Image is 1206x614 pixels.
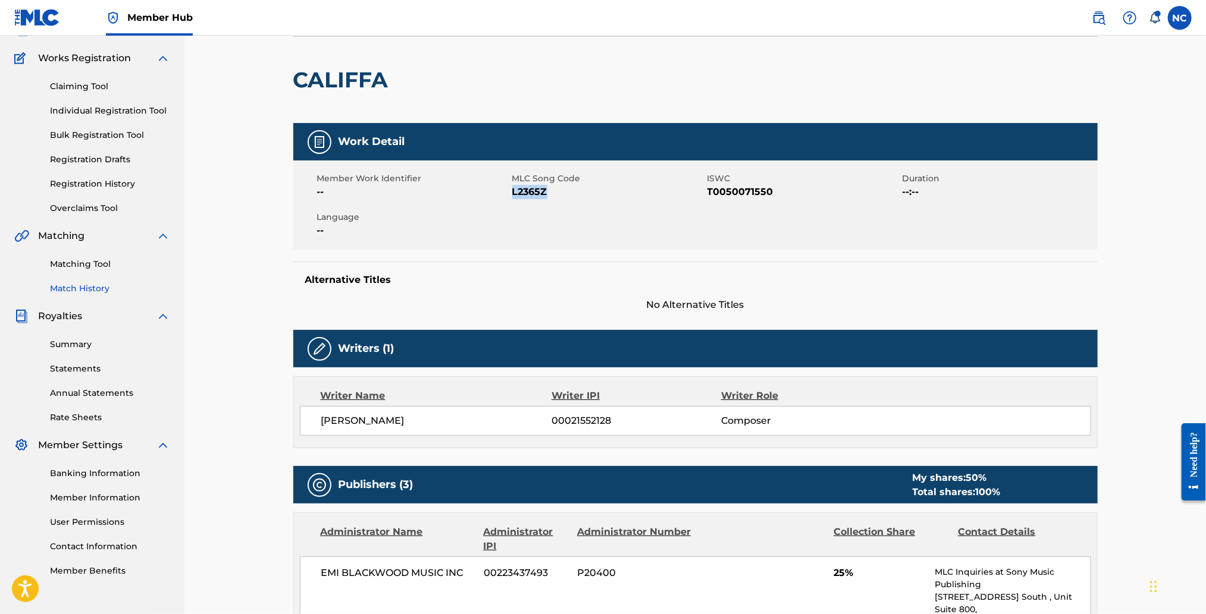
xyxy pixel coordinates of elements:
h5: Work Detail [339,135,405,149]
div: Administrator Number [577,525,693,553]
a: Contact Information [50,540,170,553]
img: Work Detail [312,135,327,149]
iframe: Resource Center [1173,414,1206,510]
span: 00223437493 [484,566,568,580]
div: Collection Share [834,525,949,553]
p: MLC Inquiries at Sony Music Publishing [935,566,1090,591]
span: MLC Song Code [512,172,704,185]
div: Trascina [1150,569,1157,604]
img: expand [156,51,170,65]
span: Member Work Identifier [317,172,509,185]
div: Administrator IPI [484,525,568,553]
span: L2365Z [512,185,704,199]
a: Annual Statements [50,387,170,399]
span: 25% [834,566,926,580]
a: CatalogCatalog [14,23,76,37]
span: EMI BLACKWOOD MUSIC INC [321,566,475,580]
div: Writer Role [721,389,875,403]
span: Duration [903,172,1095,185]
img: Royalties [14,309,29,323]
span: Royalties [38,309,82,323]
a: Overclaims Tool [50,202,170,215]
span: Works Registration [38,51,131,65]
a: Summary [50,338,170,351]
span: P20400 [577,566,693,580]
a: Claiming Tool [50,80,170,93]
a: Individual Registration Tool [50,105,170,117]
span: -- [317,185,509,199]
a: Public Search [1087,6,1111,30]
span: Composer [721,414,875,428]
span: Member Settings [38,438,123,452]
img: expand [156,438,170,452]
img: expand [156,309,170,323]
h5: Writers (1) [339,342,394,355]
img: Member Settings [14,438,29,452]
div: Contact Details [958,525,1074,553]
a: Bulk Registration Tool [50,129,170,141]
a: Member Benefits [50,565,170,577]
img: Publishers [312,478,327,492]
a: Banking Information [50,467,170,480]
span: No Alternative Titles [293,298,1098,312]
div: Writer IPI [552,389,721,403]
div: Total shares: [913,485,1001,499]
a: Registration History [50,178,170,190]
span: 00021552128 [552,414,721,428]
span: [PERSON_NAME] [321,414,552,428]
div: Writer Name [321,389,552,403]
span: Language [317,211,509,223]
iframe: Chat Widget [1147,557,1206,614]
img: MLC Logo [14,9,60,26]
div: User Menu [1168,6,1192,30]
a: Match History [50,282,170,295]
div: Administrator Name [321,525,475,553]
a: Matching Tool [50,258,170,270]
span: --:-- [903,185,1095,199]
img: expand [156,229,170,243]
a: User Permissions [50,516,170,528]
span: ISWC [707,172,900,185]
img: Writers [312,342,327,356]
span: -- [317,223,509,238]
a: Rate Sheets [50,411,170,424]
span: 100 % [976,486,1001,498]
div: Widget chat [1147,557,1206,614]
div: My shares: [913,471,1001,485]
img: search [1092,11,1106,25]
h2: CALIFFA [293,67,394,93]
span: Member Hub [127,11,193,24]
img: Works Registration [14,51,30,65]
h5: Publishers (3) [339,478,414,492]
div: Notifications [1149,12,1161,24]
span: T0050071550 [707,185,900,199]
img: help [1123,11,1137,25]
a: Statements [50,363,170,375]
span: 50 % [966,472,987,483]
h5: Alternative Titles [305,274,1086,286]
img: Top Rightsholder [106,11,120,25]
a: Registration Drafts [50,153,170,166]
img: Matching [14,229,29,243]
span: Matching [38,229,84,243]
div: Help [1118,6,1142,30]
a: Member Information [50,492,170,504]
